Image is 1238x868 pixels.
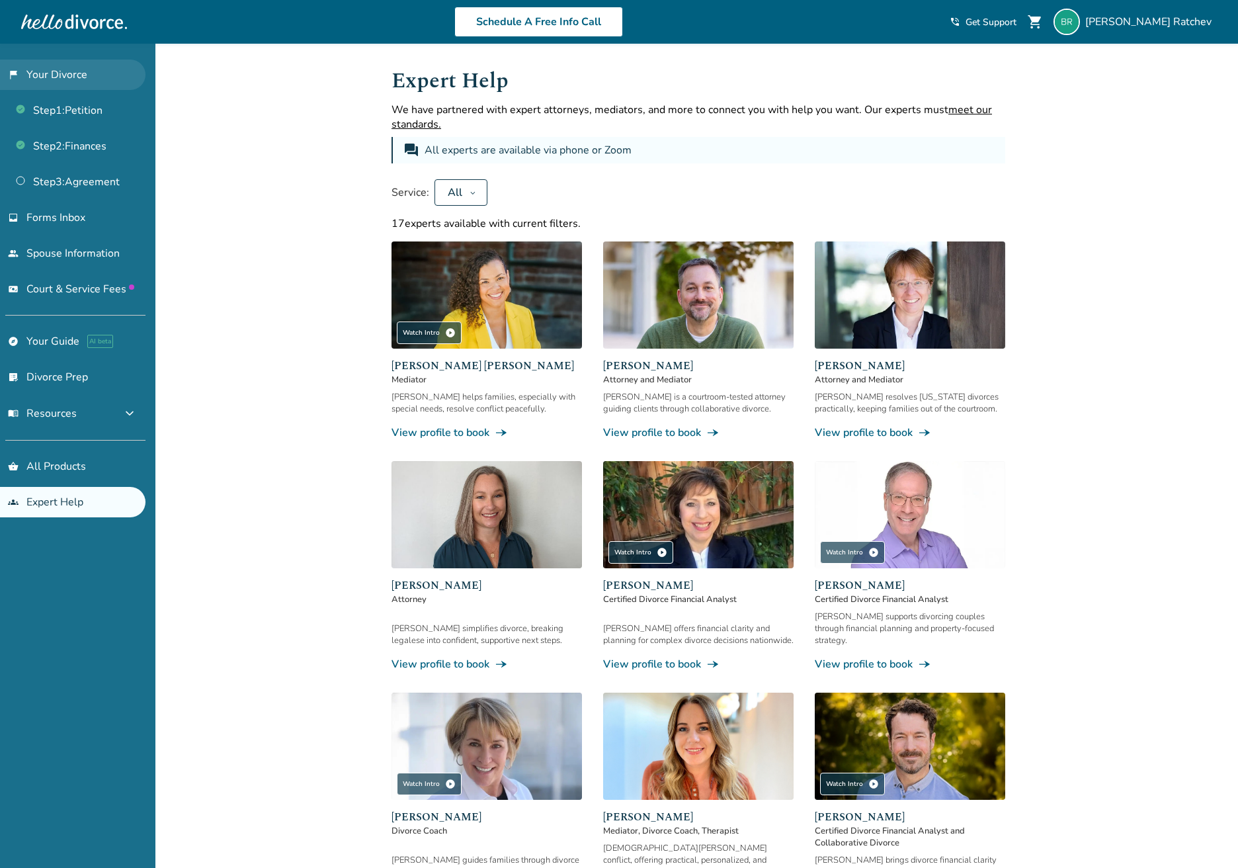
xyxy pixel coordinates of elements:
[603,241,794,349] img: Neil Forester
[392,103,1005,132] p: We have partnered with expert attorneys, mediators, and more to connect you with help you want. O...
[815,241,1005,349] img: Anne Mania
[397,322,462,344] div: Watch Intro
[392,358,582,374] span: [PERSON_NAME] [PERSON_NAME]
[603,358,794,374] span: [PERSON_NAME]
[815,657,1005,672] a: View profile to bookline_end_arrow_notch
[603,425,794,440] a: View profile to bookline_end_arrow_notch
[603,391,794,415] div: [PERSON_NAME] is a courtroom-tested attorney guiding clients through collaborative divorce.
[1172,804,1238,868] iframe: Chat Widget
[603,593,794,605] span: Certified Divorce Financial Analyst
[392,185,429,200] span: Service:
[392,693,582,800] img: Kim Goodman
[603,809,794,825] span: [PERSON_NAME]
[868,779,879,789] span: play_circle
[815,578,1005,593] span: [PERSON_NAME]
[820,773,885,795] div: Watch Intro
[815,374,1005,386] span: Attorney and Mediator
[657,547,667,558] span: play_circle
[454,7,623,37] a: Schedule A Free Info Call
[603,374,794,386] span: Attorney and Mediator
[403,142,419,158] span: forum
[392,391,582,415] div: [PERSON_NAME] helps families, especially with special needs, resolve conflict peacefully.
[8,497,19,507] span: groups
[706,658,720,671] span: line_end_arrow_notch
[815,693,1005,800] img: John Duffy
[918,658,931,671] span: line_end_arrow_notch
[392,65,1005,97] h1: Expert Help
[392,374,582,386] span: Mediator
[603,623,794,646] div: [PERSON_NAME] offers financial clarity and planning for complex divorce decisions nationwide.
[87,335,113,348] span: AI beta
[815,391,1005,415] div: [PERSON_NAME] resolves [US_STATE] divorces practically, keeping families out of the courtroom.
[608,541,673,564] div: Watch Intro
[392,809,582,825] span: [PERSON_NAME]
[495,426,508,439] span: line_end_arrow_notch
[26,210,85,225] span: Forms Inbox
[8,248,19,259] span: people
[392,216,1005,231] div: 17 experts available with current filters.
[815,825,1005,849] span: Certified Divorce Financial Analyst and Collaborative Divorce
[495,658,508,671] span: line_end_arrow_notch
[392,825,582,837] span: Divorce Coach
[392,425,582,440] a: View profile to bookline_end_arrow_notch
[8,212,19,223] span: inbox
[950,17,960,27] span: phone_in_talk
[8,408,19,419] span: menu_book
[392,578,582,593] span: [PERSON_NAME]
[446,185,464,200] div: All
[820,541,885,564] div: Watch Intro
[8,284,19,294] span: universal_currency_alt
[815,809,1005,825] span: [PERSON_NAME]
[397,773,462,795] div: Watch Intro
[950,16,1016,28] a: phone_in_talkGet Support
[8,69,19,80] span: flag_2
[706,426,720,439] span: line_end_arrow_notch
[8,461,19,472] span: shopping_basket
[603,461,794,568] img: Sandra Giudici
[603,578,794,593] span: [PERSON_NAME]
[868,547,879,558] span: play_circle
[122,406,138,421] span: expand_more
[8,406,77,421] span: Resources
[815,461,1005,568] img: Jeff Landers
[1053,9,1080,35] img: br1969.b@gmail.com
[392,593,582,605] span: Attorney
[603,657,794,672] a: View profile to bookline_end_arrow_notch
[26,282,134,296] span: Court & Service Fees
[1027,14,1043,30] span: shopping_cart
[425,142,634,158] div: All experts are available via phone or Zoom
[392,461,582,568] img: Desiree Howard
[815,425,1005,440] a: View profile to bookline_end_arrow_notch
[8,336,19,347] span: explore
[392,623,582,646] div: [PERSON_NAME] simplifies divorce, breaking legalese into confident, supportive next steps.
[392,657,582,672] a: View profile to bookline_end_arrow_notch
[1085,15,1217,29] span: [PERSON_NAME] Ratchev
[434,179,487,206] button: All
[392,103,992,132] span: meet our standards.
[815,611,1005,646] div: [PERSON_NAME] supports divorcing couples through financial planning and property-focused strategy.
[603,693,794,800] img: Kristen Howerton
[392,241,582,349] img: Claudia Brown Coulter
[815,593,1005,605] span: Certified Divorce Financial Analyst
[603,825,794,837] span: Mediator, Divorce Coach, Therapist
[918,426,931,439] span: line_end_arrow_notch
[966,16,1016,28] span: Get Support
[445,327,456,338] span: play_circle
[445,779,456,789] span: play_circle
[8,372,19,382] span: list_alt_check
[815,358,1005,374] span: [PERSON_NAME]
